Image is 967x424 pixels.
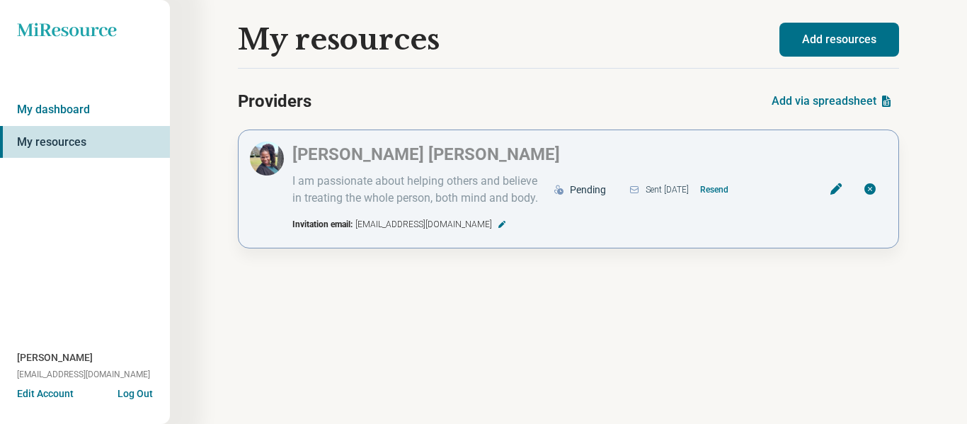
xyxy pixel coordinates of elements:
[238,23,440,56] h1: My resources
[17,386,74,401] button: Edit Account
[118,386,153,398] button: Log Out
[779,23,899,57] button: Add resources
[17,368,150,381] span: [EMAIL_ADDRESS][DOMAIN_NAME]
[355,218,492,231] span: [EMAIL_ADDRESS][DOMAIN_NAME]
[629,178,796,201] div: Sent [DATE]
[292,218,353,231] span: Invitation email:
[570,183,606,197] div: Pending
[292,142,560,167] p: [PERSON_NAME] [PERSON_NAME]
[292,173,544,207] div: I am passionate about helping others and believe in treating the whole person, both mind and body.
[238,88,311,114] h2: Providers
[17,350,93,365] span: [PERSON_NAME]
[694,178,734,201] button: Resend
[766,84,899,118] button: Add via spreadsheet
